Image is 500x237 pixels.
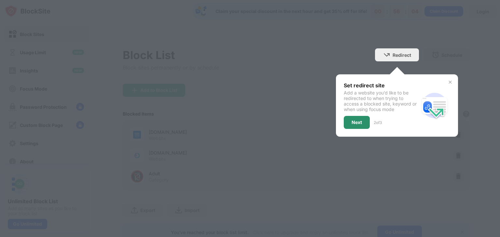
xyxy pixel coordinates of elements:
div: Set redirect site [344,82,419,89]
img: x-button.svg [448,80,453,85]
div: Next [352,120,362,125]
div: Redirect [393,52,411,58]
div: Add a website you’d like to be redirected to when trying to access a blocked site, keyword or whe... [344,90,419,112]
div: 2 of 3 [374,120,382,125]
img: redirect.svg [419,90,450,121]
